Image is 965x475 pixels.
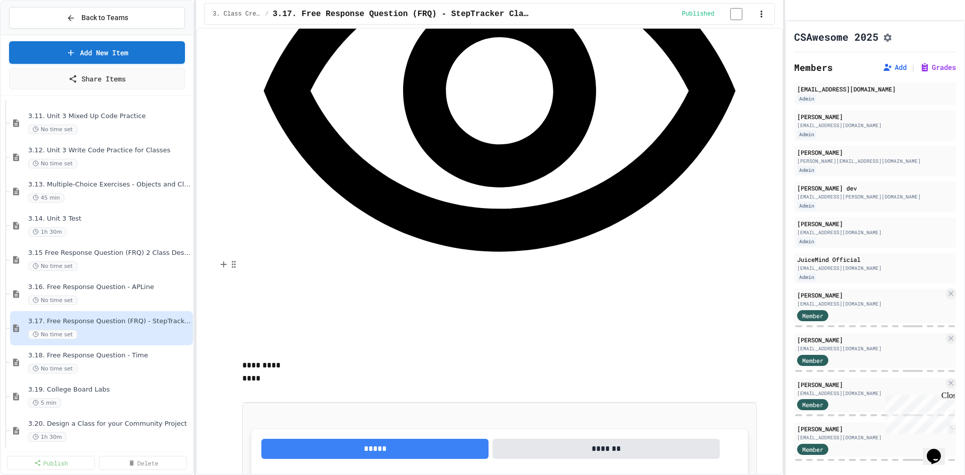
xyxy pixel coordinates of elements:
[797,84,953,93] div: [EMAIL_ADDRESS][DOMAIN_NAME]
[213,10,261,18] span: 3. Class Creation
[797,157,953,165] div: [PERSON_NAME][EMAIL_ADDRESS][DOMAIN_NAME]
[28,180,191,189] span: 3.13. Multiple-Choice Exercises - Objects and Classes
[28,261,77,271] span: No time set
[28,112,191,121] span: 3.11. Unit 3 Mixed Up Code Practice
[28,398,61,408] span: 5 min
[28,364,77,373] span: No time set
[28,159,77,168] span: No time set
[797,264,953,272] div: [EMAIL_ADDRESS][DOMAIN_NAME]
[28,193,64,203] span: 45 min
[797,166,816,174] div: Admin
[794,30,879,44] h1: CSAwesome 2025
[797,112,953,121] div: [PERSON_NAME]
[28,351,191,360] span: 3.18. Free Response Question - Time
[797,390,944,397] div: [EMAIL_ADDRESS][DOMAIN_NAME]
[9,68,185,89] a: Share Items
[797,148,953,157] div: [PERSON_NAME]
[883,62,907,72] button: Add
[802,445,823,454] span: Member
[797,219,953,228] div: [PERSON_NAME]
[797,122,953,129] div: [EMAIL_ADDRESS][DOMAIN_NAME]
[797,380,944,389] div: [PERSON_NAME]
[797,434,944,441] div: [EMAIL_ADDRESS][DOMAIN_NAME]
[28,215,191,223] span: 3.14. Unit 3 Test
[272,8,530,20] span: 3.17. Free Response Question (FRQ) - StepTracker Class
[797,273,816,281] div: Admin
[682,8,755,20] div: Content is published and visible to students
[28,227,66,237] span: 1h 30m
[28,330,77,339] span: No time set
[797,202,816,210] div: Admin
[28,125,77,134] span: No time set
[28,283,191,292] span: 3.16. Free Response Question - APLine
[28,317,191,326] span: 3.17. Free Response Question (FRQ) - StepTracker Class
[797,255,953,264] div: JuiceMind Official
[882,391,955,434] iframe: chat widget
[797,335,944,344] div: [PERSON_NAME]
[802,356,823,365] span: Member
[265,10,268,18] span: /
[28,146,191,155] span: 3.12. Unit 3 Write Code Practice for Classes
[797,237,816,246] div: Admin
[28,249,191,257] span: 3.15 Free Response Question (FRQ) 2 Class Design - CupcakeMachine Class
[797,229,953,236] div: [EMAIL_ADDRESS][DOMAIN_NAME]
[28,296,77,305] span: No time set
[883,31,893,43] button: Assignment Settings
[797,291,944,300] div: [PERSON_NAME]
[797,183,953,193] div: [PERSON_NAME] dev
[682,10,715,18] span: Published
[797,193,953,201] div: [EMAIL_ADDRESS][PERSON_NAME][DOMAIN_NAME]
[718,8,754,20] input: publish toggle
[9,7,185,29] button: Back to Teams
[797,130,816,139] div: Admin
[28,432,66,442] span: 1h 30m
[797,94,816,103] div: Admin
[4,4,69,64] div: Chat with us now!Close
[81,13,128,23] span: Back to Teams
[794,60,833,74] h2: Members
[7,456,95,470] a: Publish
[802,311,823,320] span: Member
[797,345,944,352] div: [EMAIL_ADDRESS][DOMAIN_NAME]
[797,300,944,308] div: [EMAIL_ADDRESS][DOMAIN_NAME]
[911,61,916,73] span: |
[802,400,823,409] span: Member
[28,420,191,428] span: 3.20. Design a Class for your Community Project
[920,62,956,72] button: Grades
[99,456,187,470] a: Delete
[797,424,944,433] div: [PERSON_NAME]
[9,41,185,64] a: Add New Item
[28,386,191,394] span: 3.19. College Board Labs
[923,435,955,465] iframe: chat widget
